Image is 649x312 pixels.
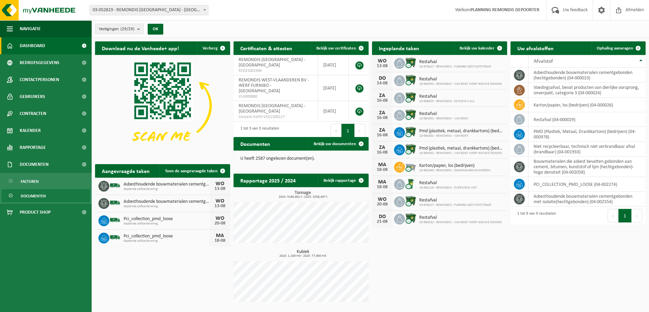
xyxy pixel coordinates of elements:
[419,129,504,134] span: Pmd (plastiek, metaal, drankkartons) (bedrijven)
[375,185,389,190] div: 18-08
[632,209,642,222] button: Next
[237,250,369,258] h3: Kubiek
[20,139,46,156] span: Rapportage
[95,164,156,177] h2: Aangevraagde taken
[20,37,45,54] span: Dashboard
[529,157,646,177] td: bouwmaterialen die asbest bevatten gebonden aan cement, bitumen, kunststof of lijm (hechtgebonden...
[375,202,389,207] div: 20-08
[213,216,227,221] div: WO
[318,75,349,101] td: [DATE]
[419,59,492,65] span: Restafval
[311,41,368,55] a: Bekijk uw certificaten
[405,161,416,172] img: WB-2500-CU
[213,233,227,238] div: MA
[90,5,208,15] span: 03-052819 - REMONDIS WEST-VLAANDEREN - OOSTENDE
[608,209,618,222] button: Previous
[419,203,492,207] span: 10-978417 - REMONDIS - FURNIBO GESTICHTSTRAAT
[318,101,349,121] td: [DATE]
[95,41,186,55] h2: Download nu de Vanheede+ app!
[239,78,309,94] span: REMONDIS WEST-VLAANDEREN BV - WERF FURNIBO - [GEOGRAPHIC_DATA]
[160,164,229,178] a: Toon de aangevraagde taken
[165,169,218,173] span: Toon de aangevraagde taken
[20,122,41,139] span: Kalender
[375,81,389,86] div: 14-08
[237,123,279,138] div: 1 tot 3 van 3 resultaten
[239,103,305,114] span: REMONDIS [GEOGRAPHIC_DATA] - [GEOGRAPHIC_DATA]
[419,151,504,155] span: 10-984532 - REMONDIS - VAN ROEY WERF NIEUWE DOKKEN
[203,46,218,51] span: Verberg
[308,137,368,151] a: Bekijk uw documenten
[419,94,475,99] span: Restafval
[529,98,646,112] td: karton/papier, los (bedrijven) (04-000026)
[375,219,389,224] div: 21-08
[591,41,645,55] a: Ophaling aanvragen
[419,215,502,220] span: Restafval
[375,110,389,116] div: ZA
[355,124,365,137] button: Next
[109,197,121,209] img: BL-SO-LV
[239,114,313,120] span: Consent-SelfD-VEG2200117
[529,127,646,142] td: PMD (Plastiek, Metaal, Drankkartons) (bedrijven) (04-000978)
[213,198,227,204] div: WO
[213,187,227,191] div: 13-08
[318,174,368,187] a: Bekijk rapportage
[419,65,492,69] span: 10-978417 - REMONDIS - FURNIBO GESTICHTSTRAAT
[99,24,134,34] span: Vestigingen
[21,190,46,202] span: Documenten
[597,46,633,51] span: Ophaling aanvragen
[95,24,144,34] button: Vestigingen(29/29)
[454,41,506,55] a: Bekijk uw kalender
[419,146,504,151] span: Pmd (plastiek, metaal, drankkartons) (bedrijven)
[234,41,299,55] h2: Certificaten & attesten
[419,111,468,117] span: Restafval
[529,177,646,192] td: PCI_COLLECTION_PMD_LOOSE (04-002274)
[234,174,302,187] h2: Rapportage 2025 / 2024
[529,83,646,98] td: voedingsafval, bevat producten van dierlijke oorsprong, onverpakt, categorie 3 (04-000024)
[618,209,632,222] button: 1
[375,150,389,155] div: 16-08
[405,213,416,224] img: WB-1100-CU
[331,124,341,137] button: Previous
[239,57,305,68] span: REMONDIS [GEOGRAPHIC_DATA] - [GEOGRAPHIC_DATA]
[213,221,227,226] div: 20-08
[213,238,227,243] div: 18-08
[213,181,227,187] div: WO
[2,189,90,202] a: Documenten
[240,156,362,161] p: U heeft 2587 ongelezen document(en).
[405,57,416,69] img: WB-1100-CU
[470,7,539,13] strong: PLANNING REMONDIS DEPOORTER
[95,55,230,156] img: Download de VHEPlus App
[20,105,46,122] span: Contracten
[419,82,502,86] span: 10-984532 - REMONDIS - VAN ROEY WERF NIEUWE DOKKEN
[109,180,121,191] img: BL-SO-LV
[124,199,210,204] span: Asbesthoudende bouwmaterialen cementgebonden (hechtgebonden)
[419,198,492,203] span: Restafval
[20,54,59,71] span: Bedrijfsgegevens
[20,88,45,105] span: Gebruikers
[197,41,229,55] button: Verberg
[21,175,39,188] span: Facturen
[234,137,277,150] h2: Documenten
[20,204,51,221] span: Product Shop
[124,234,210,239] span: Pci_collection_pmd_loose
[419,180,477,186] span: Restafval
[405,195,416,207] img: WB-1100-CU
[375,214,389,219] div: DO
[419,220,502,225] span: 10-984532 - REMONDIS - VAN ROEY WERF NIEUWE DOKKEN
[405,92,416,103] img: WB-1100-CU
[239,94,313,99] span: VLA900880
[375,98,389,103] div: 16-08
[529,112,646,127] td: restafval (04-000029)
[405,109,416,120] img: WB-1100-CU
[375,128,389,133] div: ZA
[237,254,369,258] span: 2024: 1,100 m3 - 2025: 77,900 m3
[514,208,556,223] div: 1 tot 9 van 9 resultaten
[20,156,49,173] span: Documenten
[20,71,59,88] span: Contactpersonen
[375,76,389,81] div: DO
[314,142,356,146] span: Bekijk uw documenten
[511,41,560,55] h2: Uw afvalstoffen
[124,182,210,187] span: Asbesthoudende bouwmaterialen cementgebonden (hechtgebonden)
[375,58,389,64] div: WO
[375,162,389,168] div: MA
